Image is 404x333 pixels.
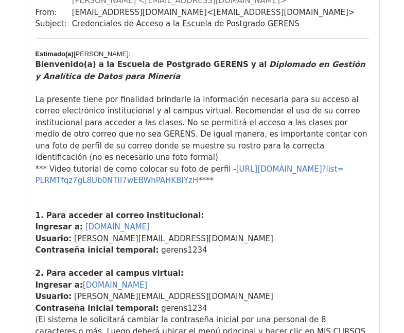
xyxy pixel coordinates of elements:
[161,304,207,313] span: gerens1234
[36,245,159,255] b: Contraseña inicial temporal:
[353,284,404,333] div: Widget de chat
[72,7,369,19] td: [EMAIL_ADDRESS][DOMAIN_NAME] < [EMAIL_ADDRESS][DOMAIN_NAME] >
[36,60,267,69] b: Bienvenido(a) a la Escuela de Postgrado GERENS y al
[85,222,150,231] a: [DOMAIN_NAME]
[36,269,184,278] b: 2. Para acceder al campus virtual:
[36,280,83,290] b: Ingresar a:
[36,94,369,187] div: La presente tiene por finalidad brindarle la información necesaria para su acceso al correo elect...
[36,60,365,81] i: Diplomado en Gestión y Analítica de Datos para Minería
[353,284,404,333] iframe: Chat Widget
[36,234,72,243] b: Usuario:
[83,280,147,290] a: [DOMAIN_NAME]
[72,18,369,30] td: Credenciales de Acceso a la Escuela de Postgrado GERENS
[161,245,207,255] span: gerens1234
[36,18,72,30] td: Subject:
[36,7,72,19] td: From:
[36,49,369,59] div: ​
[36,222,83,231] b: Ingresar a:
[36,292,72,301] b: Usuario:
[36,211,204,220] b: 1. Para acceder al correo institucional:
[74,50,131,58] span: [PERSON_NAME]:
[36,50,74,58] b: Estimado(a)
[36,304,159,313] b: Contraseña inicial temporal:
